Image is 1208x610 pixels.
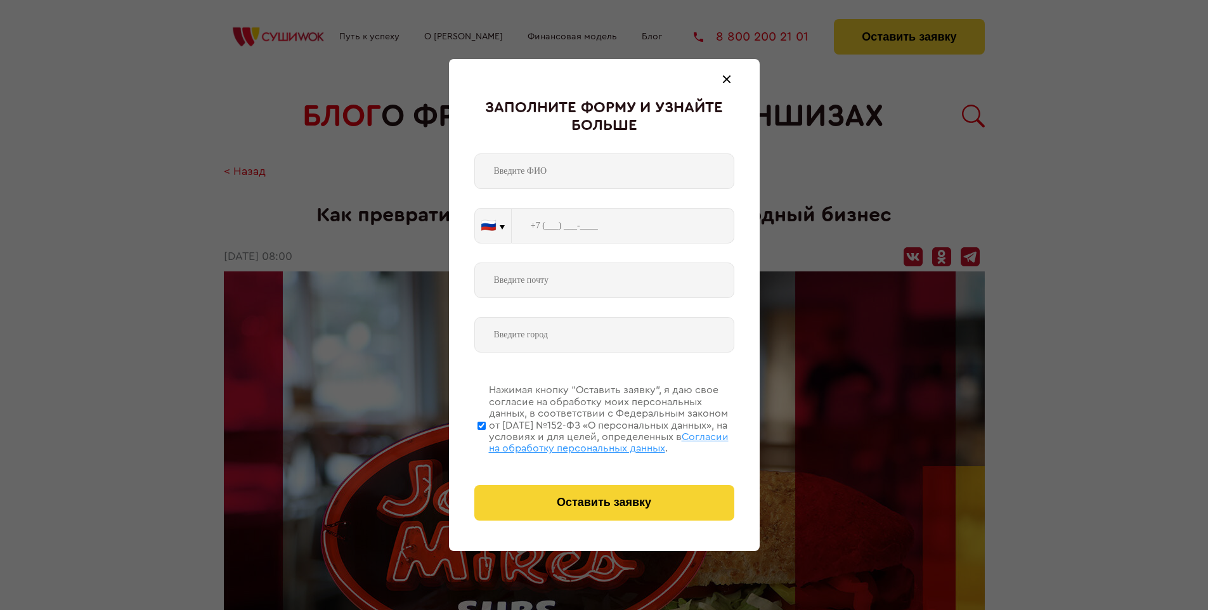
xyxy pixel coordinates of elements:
[475,209,511,243] button: 🇷🇺
[474,317,734,353] input: Введите город
[489,432,729,453] span: Согласии на обработку персональных данных
[489,384,734,454] div: Нажимая кнопку “Оставить заявку”, я даю свое согласие на обработку моих персональных данных, в со...
[512,208,734,243] input: +7 (___) ___-____
[474,263,734,298] input: Введите почту
[474,100,734,134] div: Заполните форму и узнайте больше
[474,485,734,521] button: Оставить заявку
[474,153,734,189] input: Введите ФИО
